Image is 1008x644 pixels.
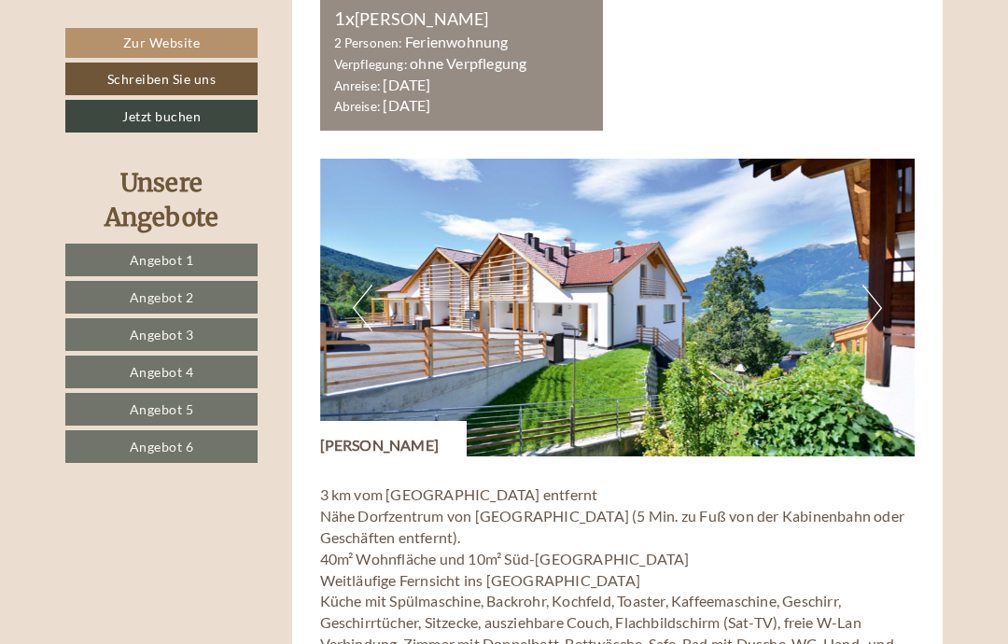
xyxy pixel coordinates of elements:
[29,55,293,70] div: Apartments Fuchsmaurer
[383,96,430,114] b: [DATE]
[65,28,258,58] a: Zur Website
[65,100,258,133] a: Jetzt buchen
[65,63,258,95] a: Schreiben Sie uns
[334,57,407,72] small: Verpflegung:
[334,78,381,93] small: Anreise:
[130,327,194,343] span: Angebot 3
[862,285,882,331] button: Next
[383,76,430,93] b: [DATE]
[130,289,194,305] span: Angebot 2
[130,364,194,380] span: Angebot 4
[65,165,258,234] div: Unsere Angebote
[320,421,468,456] div: [PERSON_NAME]
[334,99,381,114] small: Abreise:
[130,439,194,455] span: Angebot 6
[410,54,526,72] b: ohne Verpflegung
[405,33,509,50] b: Ferienwohnung
[334,5,590,32] div: [PERSON_NAME]
[334,7,355,29] b: 1x
[353,285,372,331] button: Previous
[15,51,302,108] div: Guten Tag, wie können wir Ihnen helfen?
[493,492,595,525] button: Senden
[320,159,916,456] img: image
[29,91,293,105] small: 15:54
[334,35,402,50] small: 2 Personen:
[250,15,346,47] div: Dienstag
[130,252,194,268] span: Angebot 1
[130,401,194,417] span: Angebot 5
